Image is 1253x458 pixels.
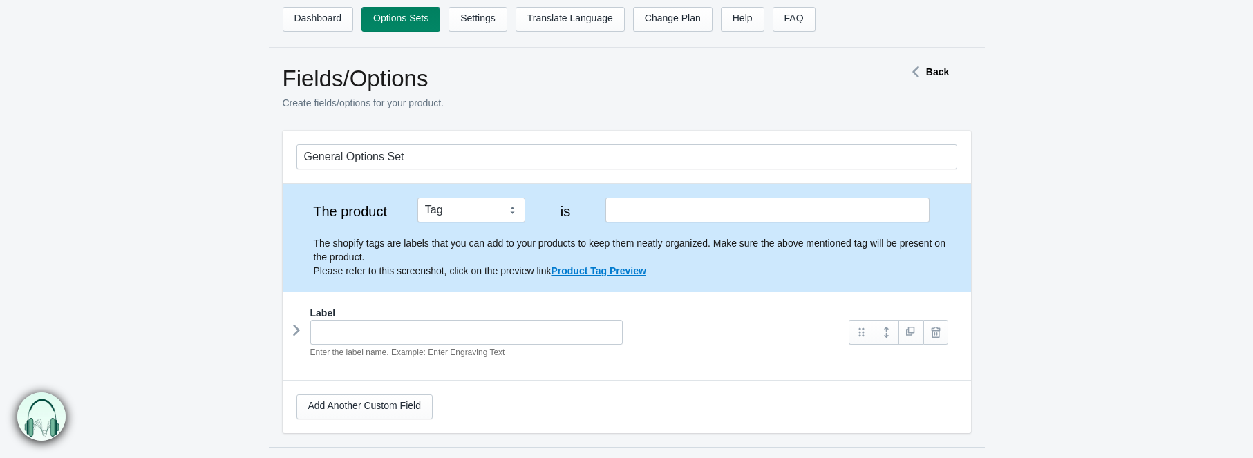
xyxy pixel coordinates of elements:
img: bxm.png [17,392,66,441]
a: Options Sets [361,7,440,32]
p: The shopify tags are labels that you can add to your products to keep them neatly organized. Make... [314,236,957,278]
input: General Options Set [296,144,957,169]
label: is [538,204,592,218]
a: Back [905,66,949,77]
label: Label [310,306,336,320]
a: Settings [449,7,507,32]
strong: Back [926,66,949,77]
label: The product [296,204,404,218]
h1: Fields/Options [283,65,856,93]
a: Dashboard [283,7,354,32]
a: Help [721,7,764,32]
p: Create fields/options for your product. [283,96,856,110]
em: Enter the label name. Example: Enter Engraving Text [310,347,505,357]
a: Add Another Custom Field [296,394,433,419]
a: Translate Language [516,7,625,32]
a: Product Tag Preview [551,265,646,276]
a: Change Plan [633,7,713,32]
a: FAQ [773,7,816,32]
